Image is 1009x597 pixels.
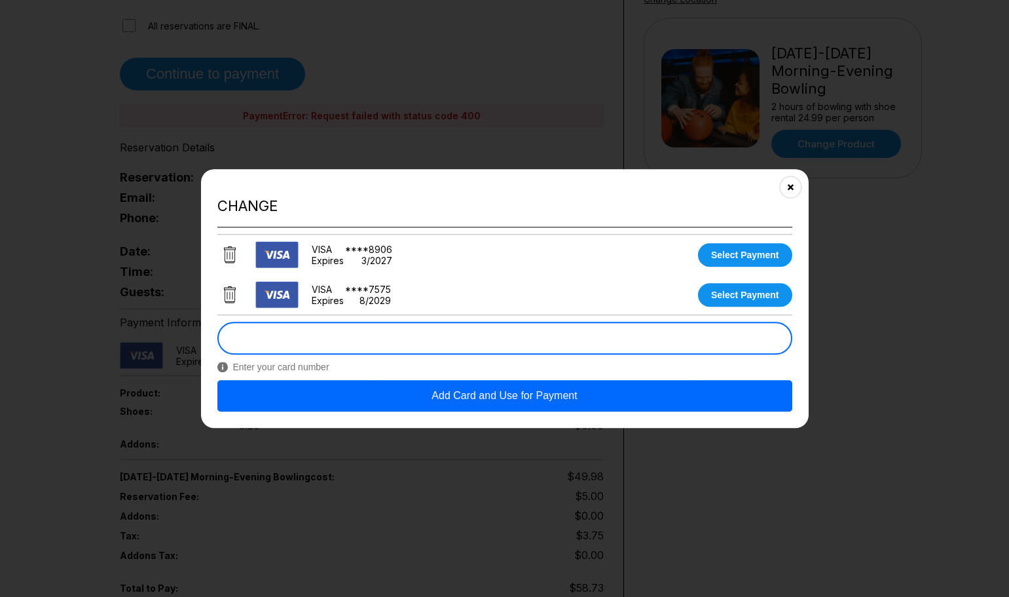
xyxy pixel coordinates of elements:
[361,255,392,266] div: 3 / 2027
[217,197,792,215] h2: Change
[312,255,344,266] div: Expires
[312,284,332,295] div: VISA
[217,362,792,372] span: Enter your card number
[218,322,792,354] iframe: To enrich screen reader interactions, please activate Accessibility in Grammarly extension settings
[774,171,806,203] button: Close
[698,283,792,307] button: Select Payment
[217,322,792,412] div: Payment form
[255,281,299,308] img: card
[359,295,391,306] div: 8 / 2029
[312,244,332,255] div: VISA
[217,380,792,412] button: Add Card and Use for Payment
[255,241,299,268] img: card
[312,295,344,306] div: Expires
[698,243,792,267] button: Select Payment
